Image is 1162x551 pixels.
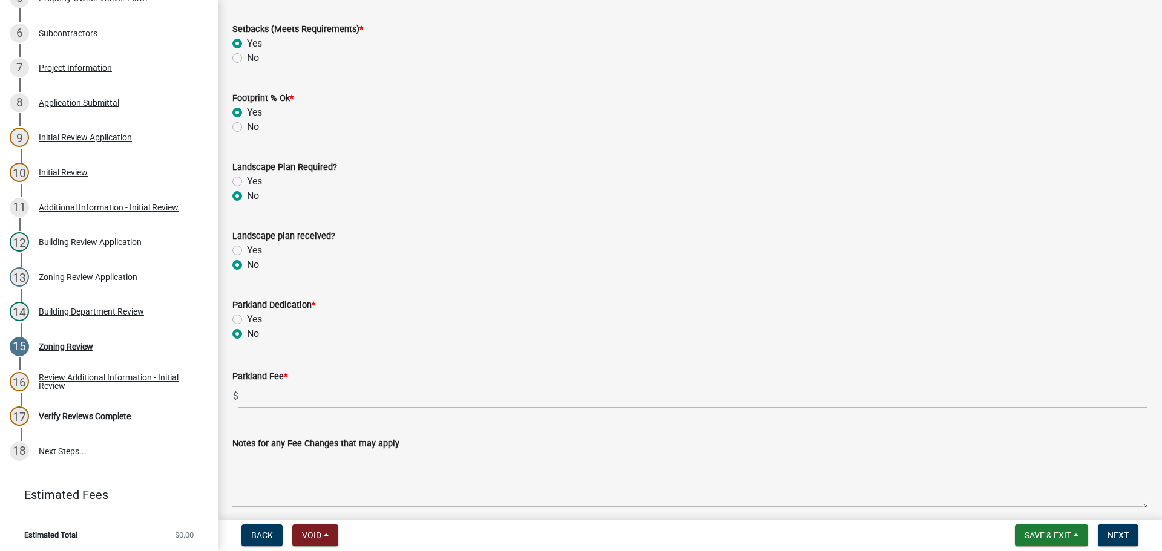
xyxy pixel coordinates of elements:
[247,189,259,203] label: No
[39,412,131,420] div: Verify Reviews Complete
[10,267,29,287] div: 13
[232,232,335,241] label: Landscape plan received?
[39,99,119,107] div: Application Submittal
[39,307,144,316] div: Building Department Review
[10,24,29,43] div: 6
[10,337,29,356] div: 15
[10,406,29,426] div: 17
[247,243,262,258] label: Yes
[39,203,179,212] div: Additional Information - Initial Review
[247,312,262,327] label: Yes
[10,232,29,252] div: 12
[39,133,132,142] div: Initial Review Application
[39,238,142,246] div: Building Review Application
[10,372,29,391] div: 16
[232,301,315,310] label: Parkland Dedication
[247,174,262,189] label: Yes
[232,373,287,381] label: Parkland Fee
[232,440,399,448] label: Notes for any Fee Changes that may apply
[10,483,199,507] a: Estimated Fees
[241,524,283,546] button: Back
[1098,524,1138,546] button: Next
[247,258,259,272] label: No
[251,530,273,540] span: Back
[10,93,29,112] div: 8
[39,342,93,351] div: Zoning Review
[232,94,294,103] label: Footprint % Ok
[39,29,97,37] div: Subcontractors
[1015,524,1088,546] button: Save & Exit
[39,373,199,390] div: Review Additional Information - Initial Review
[232,25,363,34] label: Setbacks (Meets Requirements)
[292,524,338,546] button: Void
[1025,530,1071,540] span: Save & Exit
[247,105,262,120] label: Yes
[247,51,259,65] label: No
[232,383,239,408] span: $
[39,64,112,72] div: Project Information
[10,128,29,147] div: 9
[302,530,321,540] span: Void
[247,327,259,341] label: No
[10,163,29,182] div: 10
[39,168,88,177] div: Initial Review
[10,442,29,461] div: 18
[175,531,194,539] span: $0.00
[10,58,29,77] div: 7
[24,531,77,539] span: Estimated Total
[247,120,259,134] label: No
[232,163,337,172] label: Landscape Plan Required?
[247,36,262,51] label: Yes
[1108,530,1129,540] span: Next
[10,198,29,217] div: 11
[39,273,137,281] div: Zoning Review Application
[10,302,29,321] div: 14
